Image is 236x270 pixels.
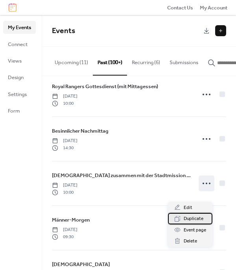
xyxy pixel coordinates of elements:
[52,226,77,233] span: [DATE]
[50,47,93,74] button: Upcoming (11)
[52,144,77,152] span: 14:30
[167,4,193,12] span: Contact Us
[200,4,227,12] span: My Account
[52,100,77,107] span: 10:00
[9,3,17,12] img: logo
[52,172,191,179] span: [DEMOGRAPHIC_DATA] zusammen mit der Stadtmission [GEOGRAPHIC_DATA]
[52,189,77,196] span: 10:00
[167,4,193,11] a: Contact Us
[52,171,191,180] a: [DEMOGRAPHIC_DATA] zusammen mit der Stadtmission [GEOGRAPHIC_DATA]
[8,107,20,115] span: Form
[184,204,192,212] span: Edit
[8,57,22,65] span: Views
[8,24,31,31] span: My Events
[52,260,110,269] a: [DEMOGRAPHIC_DATA]
[8,91,27,98] span: Settings
[52,82,158,91] a: Royal Rangers Gottesdienst (mit Mittagessen)
[8,41,28,48] span: Connect
[8,74,24,81] span: Design
[52,261,110,268] span: [DEMOGRAPHIC_DATA]
[52,137,77,144] span: [DATE]
[3,71,36,83] a: Design
[3,88,36,100] a: Settings
[165,47,203,74] button: Submissions
[3,38,36,50] a: Connect
[3,104,36,117] a: Form
[52,83,158,91] span: Royal Rangers Gottesdienst (mit Mittagessen)
[52,127,109,135] a: Besinnlicher Nachmittag
[3,54,36,67] a: Views
[184,215,203,223] span: Duplicate
[200,4,227,11] a: My Account
[3,21,36,33] a: My Events
[184,226,206,234] span: Event page
[52,216,90,224] a: Männer-Morgen
[52,233,77,240] span: 09:30
[93,47,127,75] button: Past (100+)
[184,237,197,245] span: Delete
[52,93,77,100] span: [DATE]
[127,47,165,74] button: Recurring (6)
[52,182,77,189] span: [DATE]
[52,24,75,38] span: Events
